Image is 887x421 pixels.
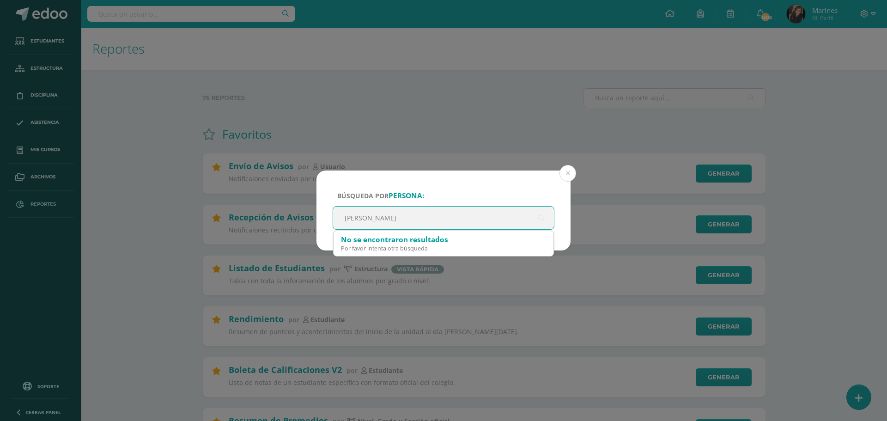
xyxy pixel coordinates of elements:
[333,207,554,229] input: ej. Nicholas Alekzander, etc.
[559,165,576,182] button: Close (Esc)
[389,191,424,201] strong: persona:
[341,244,546,252] div: Por favor intenta otra búsqueda
[341,235,546,244] div: No se encontraron resultados
[337,191,424,200] span: Búsqueda por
